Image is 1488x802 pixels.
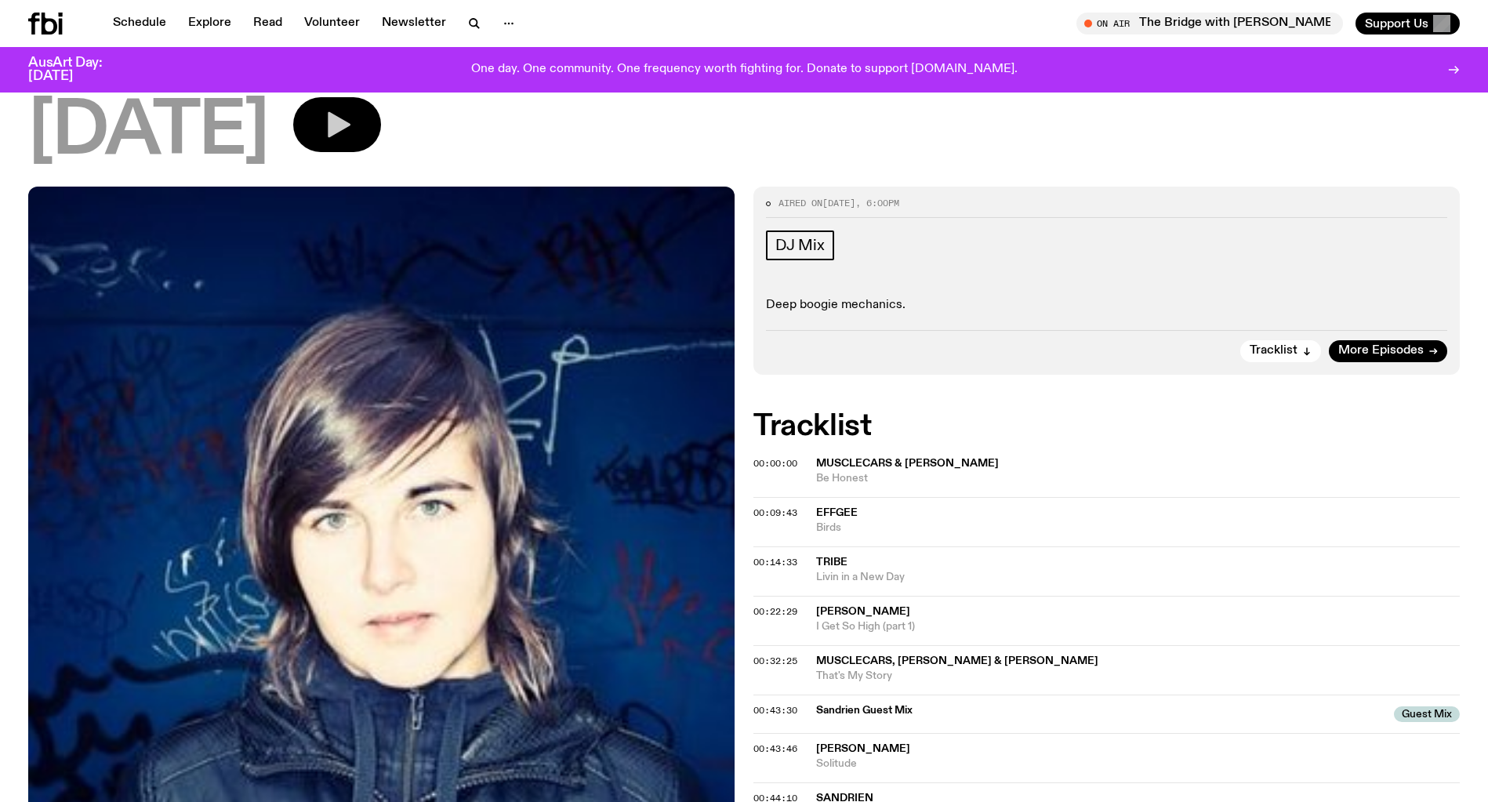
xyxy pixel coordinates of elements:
[103,13,176,34] a: Schedule
[471,63,1018,77] p: One day. One community. One frequency worth fighting for. Donate to support [DOMAIN_NAME].
[372,13,455,34] a: Newsletter
[753,459,797,468] button: 00:00:00
[816,655,1098,666] span: Musclecars, [PERSON_NAME] & [PERSON_NAME]
[179,13,241,34] a: Explore
[816,619,1460,634] span: I Get So High (part 1)
[775,237,825,254] span: DJ Mix
[816,703,1385,718] span: Sandrien Guest Mix
[753,556,797,568] span: 00:14:33
[778,197,822,209] span: Aired on
[753,412,1460,441] h2: Tracklist
[28,97,268,168] span: [DATE]
[816,557,847,568] span: Tribe
[766,298,1447,313] p: Deep boogie mechanics.
[816,507,858,518] span: effgee
[816,606,910,617] span: [PERSON_NAME]
[753,706,797,715] button: 00:43:30
[1394,706,1460,722] span: Guest Mix
[244,13,292,34] a: Read
[822,197,855,209] span: [DATE]
[816,669,1460,684] span: That's My Story
[1365,16,1428,31] span: Support Us
[753,509,797,517] button: 00:09:43
[753,745,797,753] button: 00:43:46
[753,558,797,567] button: 00:14:33
[1240,340,1321,362] button: Tracklist
[816,521,1460,535] span: Birds
[753,608,797,616] button: 00:22:29
[753,742,797,755] span: 00:43:46
[1076,13,1343,34] button: On AirThe Bridge with [PERSON_NAME]
[753,605,797,618] span: 00:22:29
[816,743,910,754] span: [PERSON_NAME]
[753,457,797,470] span: 00:00:00
[816,458,999,469] span: Musclecars & [PERSON_NAME]
[1338,345,1424,357] span: More Episodes
[28,56,129,83] h3: AusArt Day: [DATE]
[1329,340,1447,362] a: More Episodes
[1250,345,1297,357] span: Tracklist
[766,230,834,260] a: DJ Mix
[753,657,797,666] button: 00:32:25
[295,13,369,34] a: Volunteer
[753,506,797,519] span: 00:09:43
[816,570,1460,585] span: Livin in a New Day
[1356,13,1460,34] button: Support Us
[855,197,899,209] span: , 6:00pm
[753,655,797,667] span: 00:32:25
[816,471,1460,486] span: Be Honest
[753,704,797,717] span: 00:43:30
[816,757,1460,771] span: Solitude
